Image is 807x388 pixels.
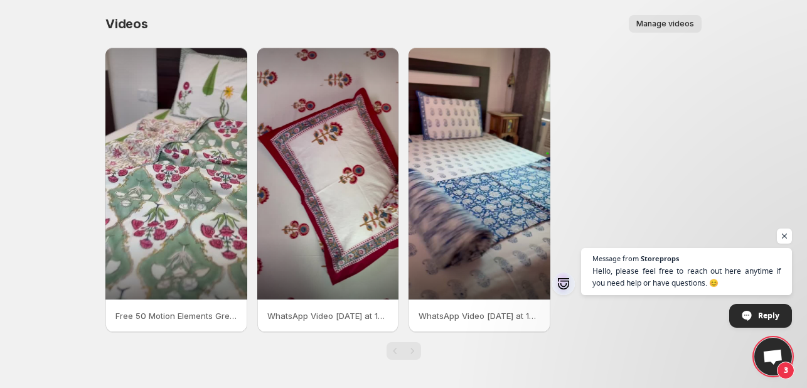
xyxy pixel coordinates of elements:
[636,19,694,29] span: Manage videos
[387,342,421,360] nav: Pagination
[754,338,792,375] a: Open chat
[777,362,794,379] span: 3
[115,310,237,322] p: Free 50 Motion Elements Green Screen Splash Animation Cartoon Shapes Explosion
[105,16,148,31] span: Videos
[267,310,389,322] p: WhatsApp Video [DATE] at 162228
[629,15,702,33] button: Manage videos
[419,310,540,322] p: WhatsApp Video [DATE] at 162138
[641,255,679,262] span: Storeprops
[592,265,781,289] span: Hello, please feel free to reach out here anytime if you need help or have questions. 😊
[758,304,779,326] span: Reply
[592,255,639,262] span: Message from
